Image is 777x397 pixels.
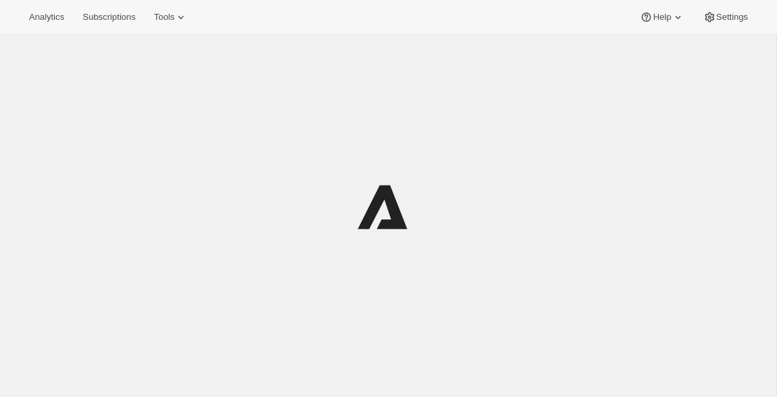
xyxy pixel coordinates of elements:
[75,8,143,26] button: Subscriptions
[695,8,756,26] button: Settings
[653,12,671,22] span: Help
[632,8,692,26] button: Help
[21,8,72,26] button: Analytics
[154,12,174,22] span: Tools
[83,12,135,22] span: Subscriptions
[716,12,748,22] span: Settings
[146,8,195,26] button: Tools
[29,12,64,22] span: Analytics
